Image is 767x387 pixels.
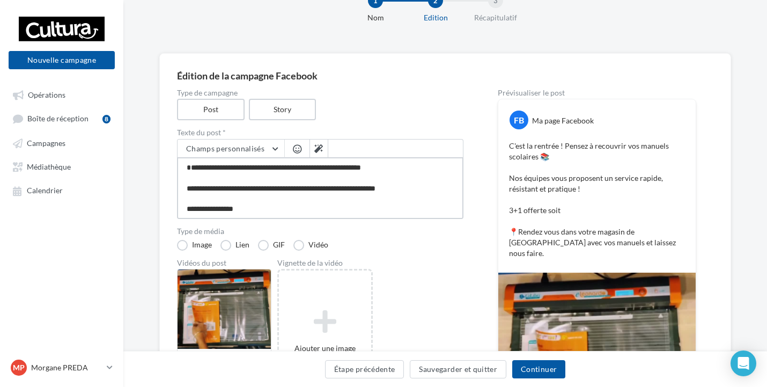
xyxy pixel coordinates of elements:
[27,162,71,171] span: Médiathèque
[6,180,117,200] a: Calendrier
[177,89,463,97] label: Type de campagne
[6,133,117,152] a: Campagnes
[731,351,756,376] div: Open Intercom Messenger
[6,108,117,128] a: Boîte de réception8
[9,357,115,378] a: MP Morgane PREDA
[401,12,470,23] div: Edition
[461,12,530,23] div: Récapitulatif
[27,138,65,148] span: Campagnes
[9,51,115,69] button: Nouvelle campagne
[220,240,249,251] label: Lien
[532,115,594,126] div: Ma page Facebook
[512,360,565,378] button: Continuer
[249,99,316,120] label: Story
[102,115,110,123] div: 8
[177,129,463,136] label: Texte du post *
[27,186,63,195] span: Calendrier
[177,71,713,81] div: Édition de la campagne Facebook
[6,157,117,176] a: Médiathèque
[341,12,410,23] div: Nom
[498,89,696,97] div: Prévisualiser le post
[177,259,271,267] div: Vidéos du post
[178,140,284,158] button: Champs personnalisés
[410,360,506,378] button: Sauvegarder et quitter
[293,240,328,251] label: Vidéo
[177,99,245,120] label: Post
[186,144,264,153] span: Champs personnalisés
[177,228,463,235] label: Type de média
[258,240,285,251] label: GIF
[28,90,65,99] span: Opérations
[27,114,88,123] span: Boîte de réception
[177,240,212,251] label: Image
[31,362,102,373] p: Morgane PREDA
[510,111,528,129] div: FB
[13,362,25,373] span: MP
[277,259,373,267] div: Vignette de la vidéo
[325,360,404,378] button: Étape précédente
[509,141,685,259] p: C'est la rentrée ! Pensez à recouvrir vos manuels scolaires 📚 Nos équipes vous proposent un servi...
[6,85,117,104] a: Opérations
